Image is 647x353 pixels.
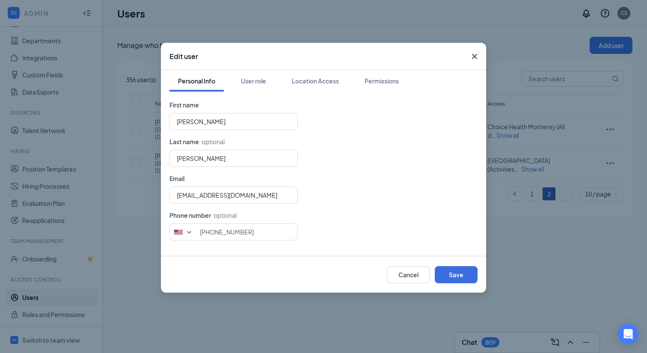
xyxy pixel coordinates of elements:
[463,43,486,70] button: Close
[169,101,199,109] span: First name
[618,324,638,344] div: Open Intercom Messenger
[241,77,266,85] div: User role
[387,266,430,283] button: Cancel
[169,52,198,61] h3: Edit user
[199,138,225,145] span: · optional
[469,51,480,62] svg: Cross
[292,77,339,85] div: Location Access
[365,77,399,85] div: Permissions
[170,224,198,240] div: United States: +1
[211,211,237,219] span: · optional
[435,266,478,283] button: Save
[178,77,215,85] div: Personal Info
[169,223,298,240] input: (201) 555-0123
[169,138,199,145] span: Last name
[169,175,184,182] span: Email
[169,211,211,219] span: Phone number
